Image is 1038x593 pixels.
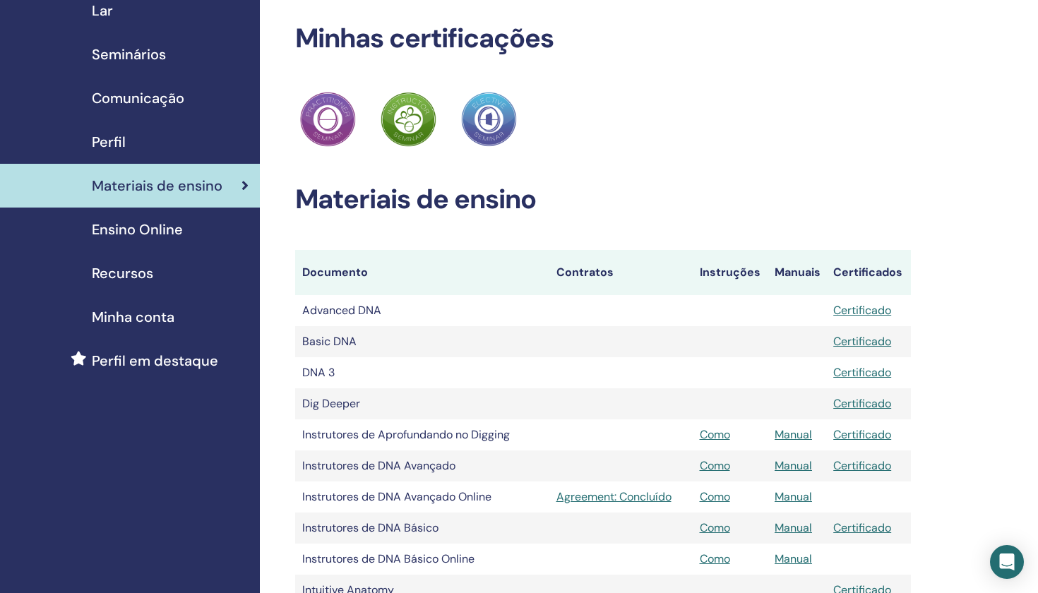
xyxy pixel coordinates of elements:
[92,44,166,65] span: Seminários
[833,303,891,318] a: Certificado
[92,263,153,284] span: Recursos
[295,450,549,481] td: Instrutores de DNA Avançado
[833,396,891,411] a: Certificado
[556,489,686,505] a: Agreement: Concluído
[295,295,549,326] td: Advanced DNA
[295,481,549,513] td: Instrutores de DNA Avançado Online
[92,350,218,371] span: Perfil em destaque
[833,365,891,380] a: Certificado
[833,427,891,442] a: Certificado
[295,388,549,419] td: Dig Deeper
[295,326,549,357] td: Basic DNA
[295,357,549,388] td: DNA 3
[990,545,1024,579] div: Open Intercom Messenger
[833,334,891,349] a: Certificado
[295,250,549,295] th: Documento
[775,458,812,473] a: Manual
[833,458,891,473] a: Certificado
[700,551,730,566] a: Como
[92,175,222,196] span: Materiais de ensino
[700,489,730,504] a: Como
[92,131,126,152] span: Perfil
[775,427,812,442] a: Manual
[381,92,436,147] img: Practitioner
[295,513,549,544] td: Instrutores de DNA Básico
[700,427,730,442] a: Como
[295,23,912,55] h2: Minhas certificações
[295,544,549,575] td: Instrutores de DNA Básico Online
[300,92,355,147] img: Practitioner
[775,520,812,535] a: Manual
[700,458,730,473] a: Como
[295,184,912,216] h2: Materiais de ensino
[700,520,730,535] a: Como
[768,250,826,295] th: Manuais
[775,489,812,504] a: Manual
[461,92,516,147] img: Practitioner
[295,419,549,450] td: Instrutores de Aprofundando no Digging
[92,306,174,328] span: Minha conta
[826,250,911,295] th: Certificados
[549,250,693,295] th: Contratos
[833,520,891,535] a: Certificado
[92,219,183,240] span: Ensino Online
[693,250,768,295] th: Instruções
[775,551,812,566] a: Manual
[92,88,184,109] span: Comunicação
